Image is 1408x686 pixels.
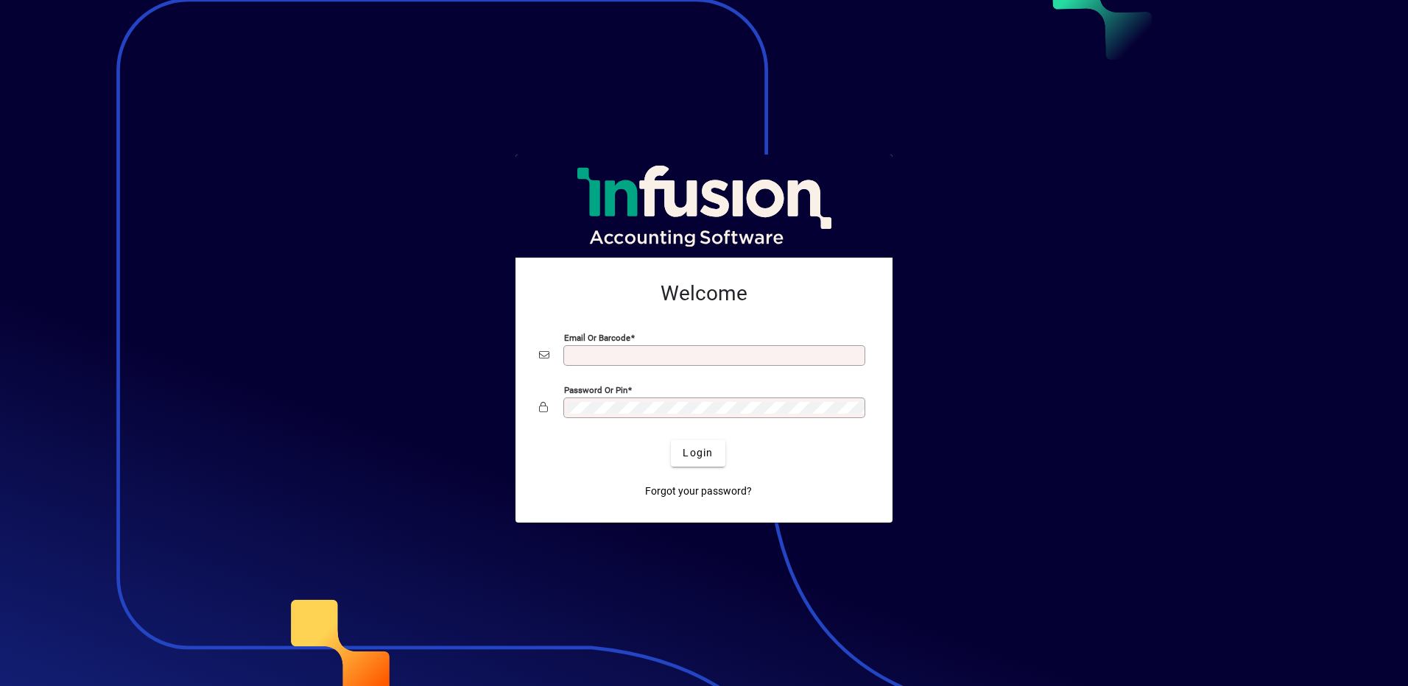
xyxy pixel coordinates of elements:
[564,332,630,342] mat-label: Email or Barcode
[645,484,752,499] span: Forgot your password?
[671,440,725,467] button: Login
[683,445,713,461] span: Login
[539,281,869,306] h2: Welcome
[564,384,627,395] mat-label: Password or Pin
[639,478,758,505] a: Forgot your password?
